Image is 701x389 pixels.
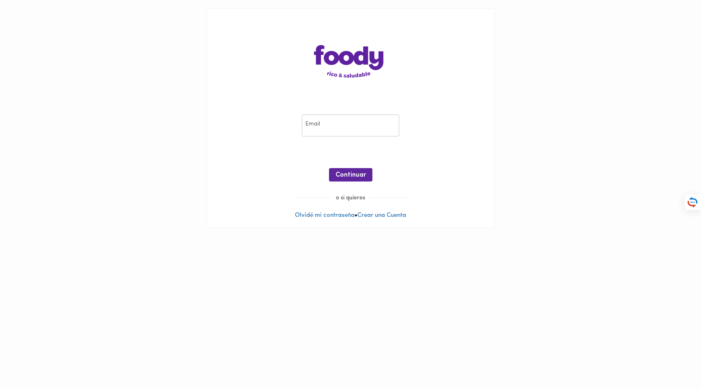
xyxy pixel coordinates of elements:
[329,168,372,182] button: Continuar
[314,45,387,78] img: logo-main-page.png
[295,212,355,218] a: Olvidé mi contraseña
[331,195,370,201] span: o si quieres
[357,212,406,218] a: Crear una Cuenta
[654,342,693,381] iframe: Messagebird Livechat Widget
[302,115,399,137] input: pepitoperez@gmail.com
[207,9,494,228] div: •
[335,171,366,179] span: Continuar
